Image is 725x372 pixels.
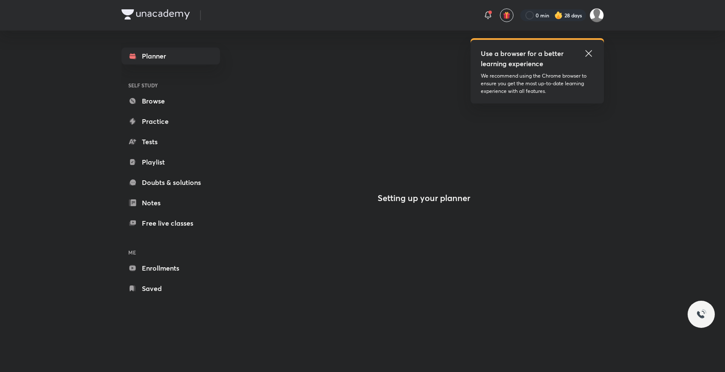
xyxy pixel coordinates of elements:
[121,9,190,20] img: Company Logo
[121,133,220,150] a: Tests
[121,245,220,260] h6: ME
[121,280,220,297] a: Saved
[503,11,511,19] img: avatar
[121,78,220,92] h6: SELF STUDY
[121,113,220,130] a: Practice
[121,194,220,211] a: Notes
[121,260,220,277] a: Enrollments
[481,48,565,69] h5: Use a browser for a better learning experience
[121,9,190,22] a: Company Logo
[121,92,220,109] a: Browse
[481,72,594,95] p: We recommend using the Chrome browser to ensure you get the most up-to-date learning experience w...
[590,8,604,22] img: Sakshi Nath
[554,11,563,20] img: streak
[696,309,706,319] img: ttu
[378,193,470,203] h4: Setting up your planner
[121,174,220,191] a: Doubts & solutions
[121,215,220,232] a: Free live classes
[121,48,220,64] a: Planner
[500,8,513,22] button: avatar
[121,154,220,171] a: Playlist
